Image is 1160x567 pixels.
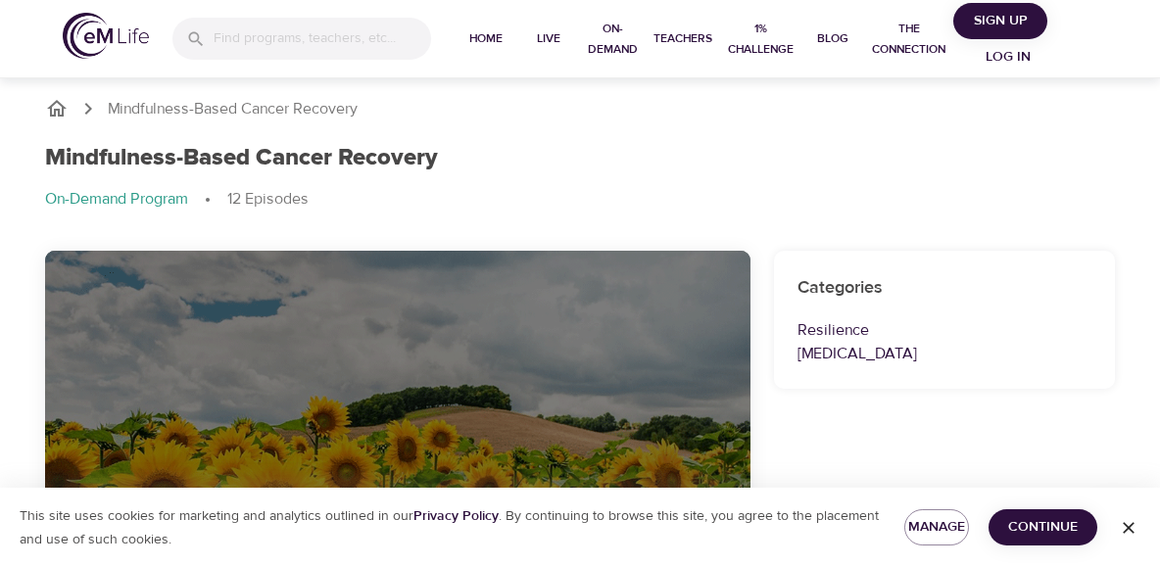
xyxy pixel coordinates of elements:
span: Blog [809,28,856,49]
a: Privacy Policy [413,507,499,525]
span: Log in [969,45,1047,70]
span: On-Demand [588,19,638,60]
span: 1% Challenge [728,19,794,60]
span: Continue [1004,515,1082,540]
p: Resilience [797,318,1091,342]
span: Teachers [653,28,712,49]
p: Mindfulness-Based Cancer Recovery [108,98,358,120]
span: Live [525,28,572,49]
p: [MEDICAL_DATA] [797,342,1091,365]
button: Log in [961,39,1055,75]
img: logo [63,13,149,59]
h6: Categories [797,274,1091,303]
button: Continue [989,509,1097,545]
span: Sign Up [961,9,1039,33]
button: Manage [904,509,969,545]
p: On-Demand Program [45,188,188,211]
h1: Mindfulness-Based Cancer Recovery [45,144,438,172]
span: The Connection [872,19,945,60]
nav: breadcrumb [45,97,1115,120]
p: 12 Episodes [227,188,309,211]
span: Manage [920,515,953,540]
span: Home [462,28,509,49]
button: Sign Up [953,3,1047,39]
input: Find programs, teachers, etc... [214,18,431,60]
nav: breadcrumb [45,188,1115,212]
